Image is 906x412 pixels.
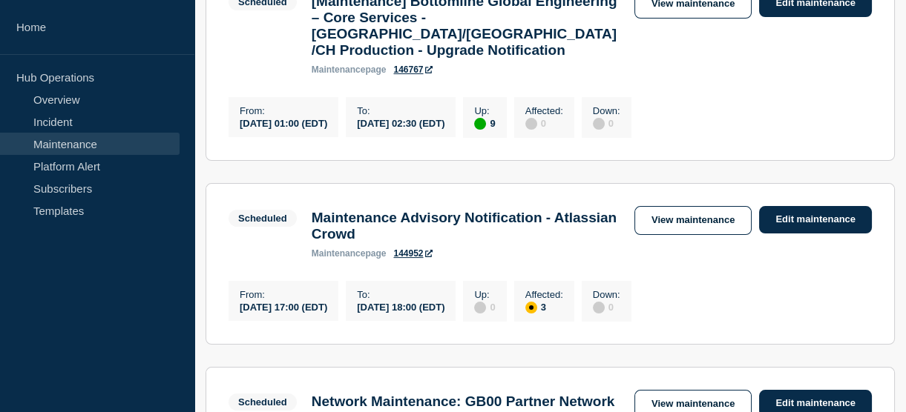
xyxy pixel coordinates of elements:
[240,105,327,116] p: From :
[593,118,605,130] div: disabled
[474,116,495,130] div: 9
[357,105,444,116] p: To :
[357,116,444,129] div: [DATE] 02:30 (EDT)
[474,300,495,313] div: 0
[240,300,327,313] div: [DATE] 17:00 (EDT)
[593,289,620,300] p: Down :
[474,289,495,300] p: Up :
[312,248,366,259] span: maintenance
[474,105,495,116] p: Up :
[525,302,537,313] div: affected
[634,206,752,235] a: View maintenance
[593,302,605,313] div: disabled
[525,116,563,130] div: 0
[593,300,620,313] div: 0
[357,289,444,300] p: To :
[312,210,620,242] h3: Maintenance Advisory Notification - Atlassian Crowd
[238,396,287,408] div: Scheduled
[240,289,327,300] p: From :
[593,105,620,116] p: Down :
[525,300,563,313] div: 3
[393,64,432,75] a: 146767
[525,105,563,116] p: Affected :
[474,302,486,313] div: disabled
[357,300,444,313] div: [DATE] 18:00 (EDT)
[393,248,432,259] a: 144952
[312,64,366,75] span: maintenance
[474,118,486,130] div: up
[759,206,872,233] a: Edit maintenance
[525,289,563,300] p: Affected :
[312,64,387,75] p: page
[312,248,387,259] p: page
[525,118,537,130] div: disabled
[593,116,620,130] div: 0
[240,116,327,129] div: [DATE] 01:00 (EDT)
[238,213,287,224] div: Scheduled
